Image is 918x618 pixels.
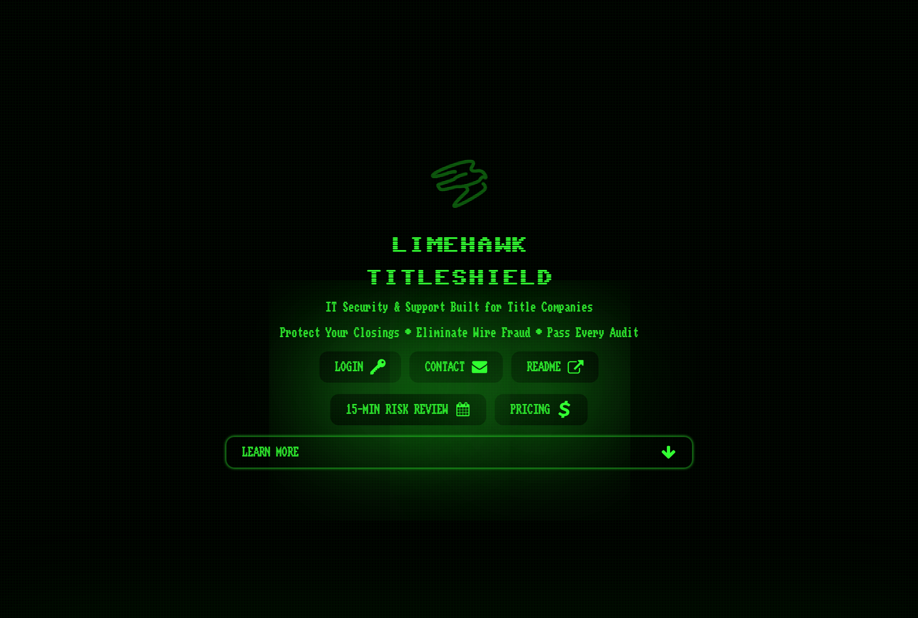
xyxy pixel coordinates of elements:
span: Contact [425,351,465,383]
span: README [527,351,561,383]
span: 15-Min Risk Review [346,394,448,425]
a: Contact [409,351,503,383]
span: Learn more [242,437,654,467]
span: Pricing [510,394,550,425]
a: README [511,351,599,383]
span: Login [335,351,364,383]
p: TitleShield [226,268,692,289]
h1: Protect Your Closings • Eliminate Wire Fraud • Pass Every Audit [226,326,692,340]
h1: IT Security & Support Built for Title Companies [226,300,692,314]
a: Login [319,351,401,383]
a: 15-Min Risk Review [330,394,486,425]
h1: Limehawk [226,235,692,256]
a: Pricing [495,394,588,425]
a: Learn more [226,437,692,468]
